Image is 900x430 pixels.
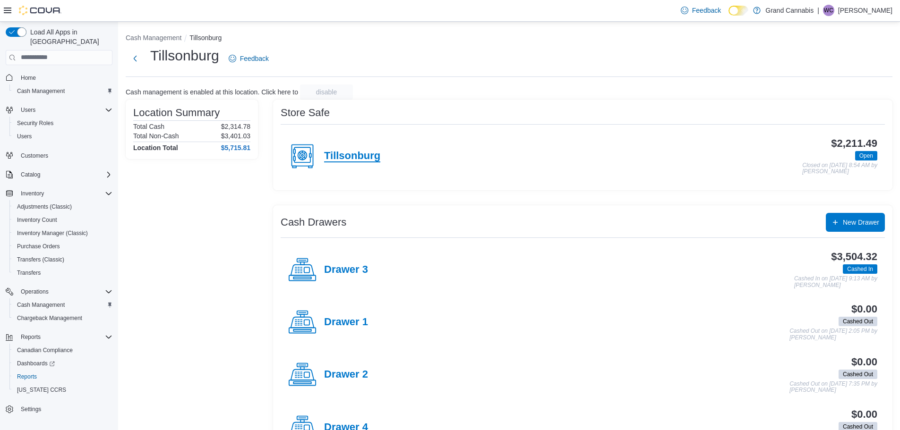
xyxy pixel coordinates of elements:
[300,84,353,100] button: disable
[831,251,877,262] h3: $3,504.32
[831,138,877,149] h3: $2,211.49
[9,84,116,98] button: Cash Management
[9,253,116,266] button: Transfers (Classic)
[843,370,873,379] span: Cashed Out
[9,370,116,383] button: Reports
[17,346,73,354] span: Canadian Compliance
[133,107,220,118] h3: Location Summary
[13,299,69,311] a: Cash Management
[17,404,45,415] a: Settings
[9,312,116,325] button: Chargeback Management
[13,118,57,129] a: Security Roles
[13,241,112,252] span: Purchase Orders
[225,49,273,68] a: Feedback
[17,229,88,237] span: Inventory Manager (Classic)
[13,228,112,239] span: Inventory Manager (Classic)
[789,381,877,394] p: Cashed Out on [DATE] 7:35 PM by [PERSON_NAME]
[17,188,112,199] span: Inventory
[189,34,222,42] button: Tillsonburg
[838,5,892,16] p: [PERSON_NAME]
[21,106,35,114] span: Users
[851,409,877,420] h3: $0.00
[21,405,41,413] span: Settings
[17,386,66,394] span: [US_STATE] CCRS
[21,152,48,160] span: Customers
[13,299,112,311] span: Cash Management
[17,301,65,309] span: Cash Management
[823,5,834,16] div: Wilda Carrier
[126,33,892,44] nav: An example of EuiBreadcrumbs
[9,266,116,279] button: Transfers
[13,241,64,252] a: Purchase Orders
[13,201,76,212] a: Adjustments (Classic)
[17,203,72,211] span: Adjustments (Classic)
[9,383,116,396] button: [US_STATE] CCRS
[13,254,68,265] a: Transfers (Classic)
[839,317,877,326] span: Cashed Out
[789,328,877,341] p: Cashed Out on [DATE] 2:05 PM by [PERSON_NAME]
[240,54,269,63] span: Feedback
[324,264,368,276] h4: Drawer 3
[2,330,116,344] button: Reports
[13,267,112,278] span: Transfers
[2,149,116,162] button: Customers
[281,217,346,228] h3: Cash Drawers
[17,104,39,116] button: Users
[9,240,116,253] button: Purchase Orders
[17,360,55,367] span: Dashboards
[2,402,116,416] button: Settings
[9,357,116,370] a: Dashboards
[21,171,40,178] span: Catalog
[843,218,879,227] span: New Drawer
[13,345,77,356] a: Canadian Compliance
[133,144,178,152] h4: Location Total
[324,150,380,162] h4: Tillsonburg
[13,358,59,369] a: Dashboards
[17,216,57,224] span: Inventory Count
[17,314,82,322] span: Chargeback Management
[21,333,41,341] span: Reports
[692,6,721,15] span: Feedback
[851,356,877,368] h3: $0.00
[17,169,44,180] button: Catalog
[13,358,112,369] span: Dashboards
[13,254,112,265] span: Transfers (Classic)
[13,85,112,97] span: Cash Management
[17,269,41,277] span: Transfers
[13,312,86,324] a: Chargeback Management
[13,312,112,324] span: Chargeback Management
[316,87,337,97] span: disable
[851,304,877,315] h3: $0.00
[17,373,37,380] span: Reports
[2,187,116,200] button: Inventory
[221,123,250,130] p: $2,314.78
[13,131,112,142] span: Users
[17,256,64,263] span: Transfers (Classic)
[9,117,116,130] button: Security Roles
[17,87,65,95] span: Cash Management
[17,104,112,116] span: Users
[794,276,877,288] p: Cashed In on [DATE] 9:13 AM by [PERSON_NAME]
[13,118,112,129] span: Security Roles
[13,371,41,382] a: Reports
[221,132,250,140] p: $3,401.03
[150,46,219,65] h1: Tillsonburg
[9,298,116,312] button: Cash Management
[2,103,116,117] button: Users
[13,214,112,226] span: Inventory Count
[324,316,368,329] h4: Drawer 1
[13,85,69,97] a: Cash Management
[17,150,112,161] span: Customers
[281,107,330,118] h3: Store Safe
[9,130,116,143] button: Users
[817,5,819,16] p: |
[855,151,877,160] span: Open
[126,88,298,96] p: Cash management is enabled at this location. Click here to
[19,6,61,15] img: Cova
[13,131,35,142] a: Users
[2,168,116,181] button: Catalog
[765,5,814,16] p: Grand Cannabis
[9,227,116,240] button: Inventory Manager (Classic)
[17,286,112,297] span: Operations
[324,369,368,381] h4: Drawer 2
